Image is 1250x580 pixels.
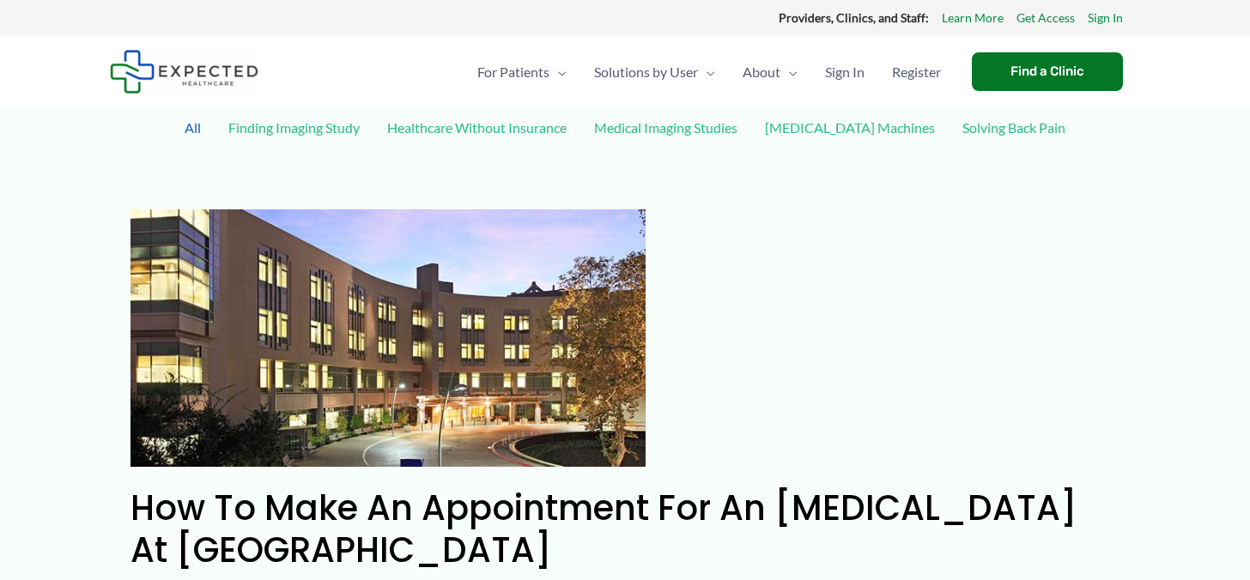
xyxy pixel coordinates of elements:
a: Get Access [1016,7,1075,29]
a: Sign In [811,42,878,102]
a: Healthcare Without Insurance [379,112,575,142]
a: Solving Back Pain [954,112,1074,142]
span: Register [892,42,941,102]
nav: Primary Site Navigation [464,42,955,102]
a: [MEDICAL_DATA] Machines [756,112,944,142]
a: All [176,112,209,142]
a: Sign In [1088,7,1123,29]
a: Solutions by UserMenu Toggle [580,42,729,102]
span: Solutions by User [594,42,698,102]
div: Post Filters [110,107,1140,189]
a: Finding Imaging Study [220,112,368,142]
span: Menu Toggle [698,42,715,102]
a: How to Make an Appointment for an [MEDICAL_DATA] at [GEOGRAPHIC_DATA] [130,484,1077,574]
a: Read: How to Make an Appointment for an MRI at Camino Real [130,328,646,344]
span: Menu Toggle [549,42,567,102]
a: For PatientsMenu Toggle [464,42,580,102]
img: Expected Healthcare Logo - side, dark font, small [110,50,258,94]
a: Medical Imaging Studies [586,112,746,142]
strong: Providers, Clinics, and Staff: [779,10,929,25]
a: Register [878,42,955,102]
img: How to Make an Appointment for an MRI at Camino Real [130,209,646,467]
a: Find a Clinic [972,52,1123,91]
span: Sign In [825,42,865,102]
span: About [743,42,780,102]
a: Learn More [942,7,1004,29]
span: Menu Toggle [780,42,798,102]
a: AboutMenu Toggle [729,42,811,102]
span: For Patients [477,42,549,102]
